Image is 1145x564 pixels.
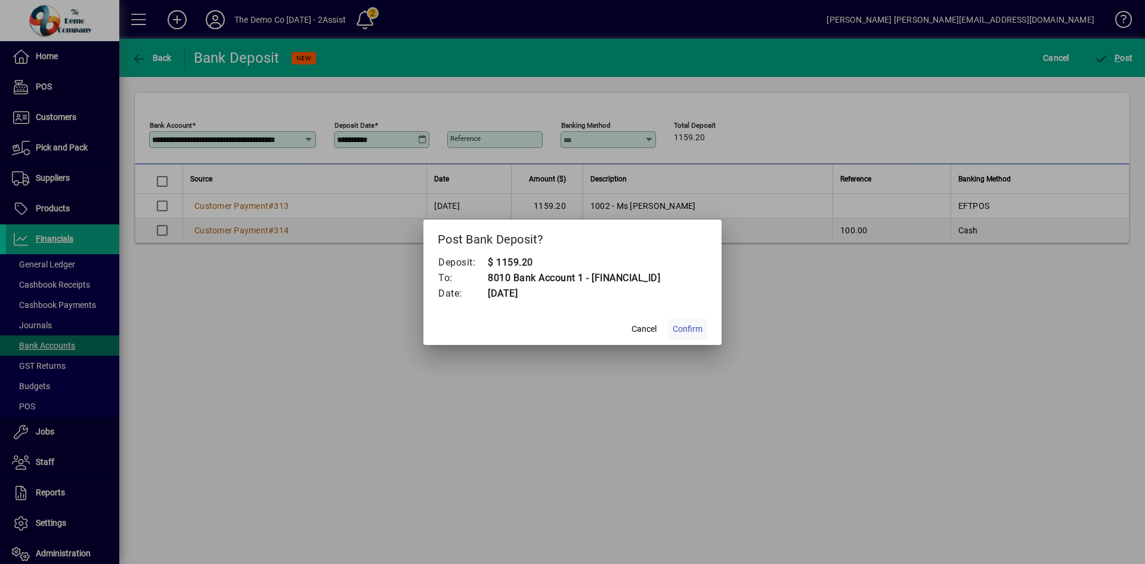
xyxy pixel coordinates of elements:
button: Cancel [625,319,663,340]
span: Confirm [673,323,703,335]
button: Confirm [668,319,707,340]
td: Deposit: [438,255,487,270]
td: 8010 Bank Account 1 - [FINANCIAL_ID] [487,270,660,286]
td: [DATE] [487,286,660,301]
span: Cancel [632,323,657,335]
td: Date: [438,286,487,301]
h2: Post Bank Deposit? [423,220,722,254]
td: To: [438,270,487,286]
td: $ 1159.20 [487,255,660,270]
